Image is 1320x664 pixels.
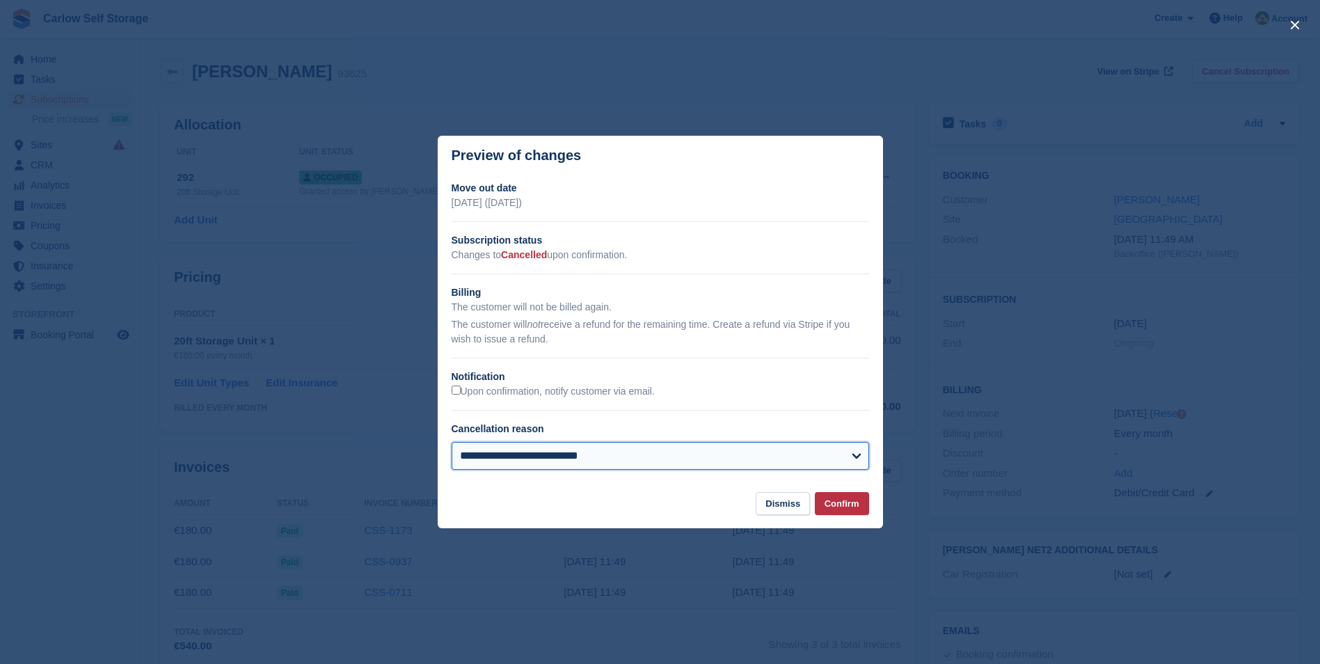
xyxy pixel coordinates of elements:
[1284,14,1306,36] button: close
[527,319,540,330] em: not
[452,300,869,315] p: The customer will not be billed again.
[452,285,869,300] h2: Billing
[452,317,869,347] p: The customer will receive a refund for the remaining time. Create a refund via Stripe if you wish...
[452,386,655,398] label: Upon confirmation, notify customer via email.
[756,492,810,515] button: Dismiss
[452,196,869,210] p: [DATE] ([DATE])
[452,233,869,248] h2: Subscription status
[452,181,869,196] h2: Move out date
[452,370,869,384] h2: Notification
[452,386,461,395] input: Upon confirmation, notify customer via email.
[452,423,544,434] label: Cancellation reason
[452,248,869,262] p: Changes to upon confirmation.
[815,492,869,515] button: Confirm
[452,148,582,164] p: Preview of changes
[501,249,547,260] span: Cancelled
